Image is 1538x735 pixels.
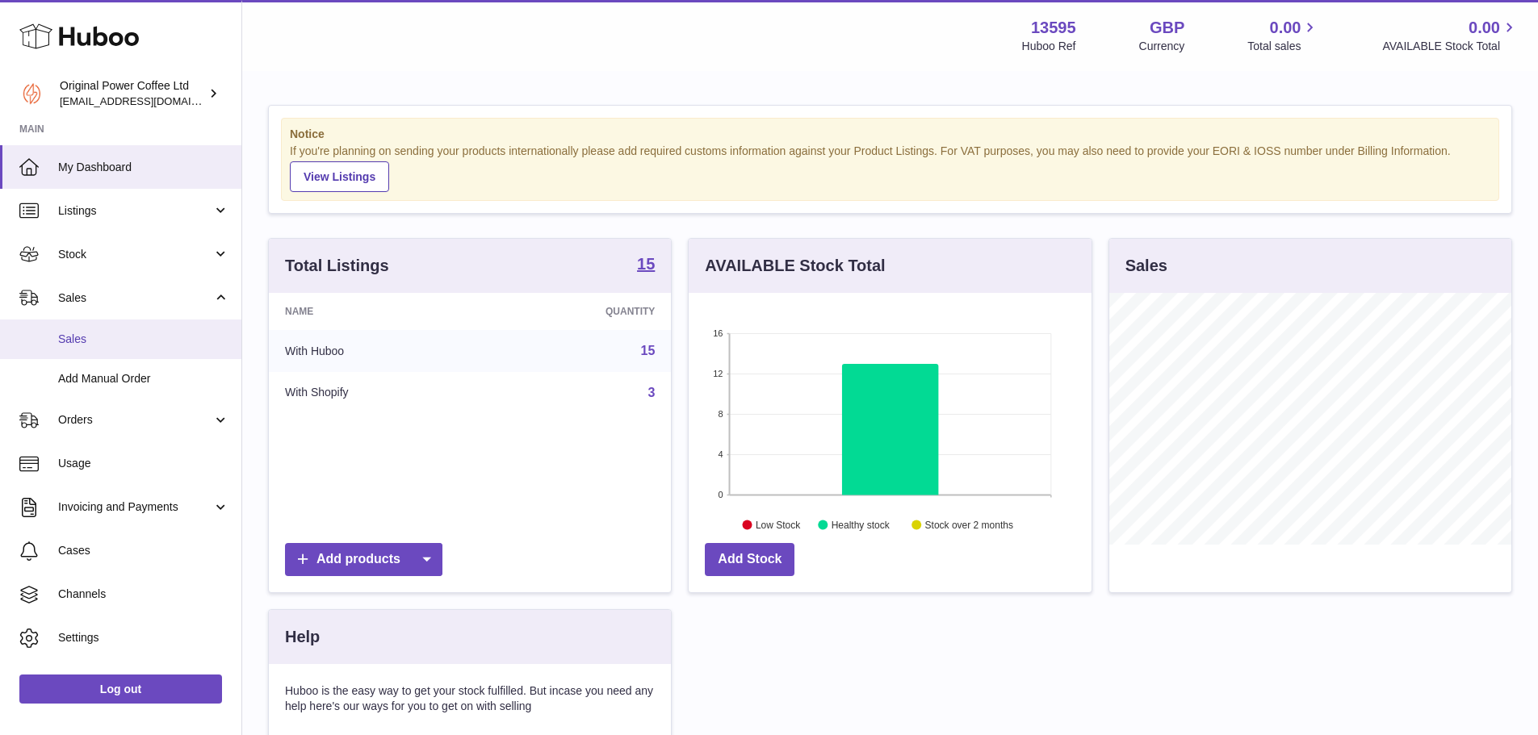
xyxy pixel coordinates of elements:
div: Huboo Ref [1022,39,1076,54]
a: 15 [637,256,655,275]
td: With Huboo [269,330,486,372]
span: 0.00 [1469,17,1500,39]
img: internalAdmin-13595@internal.huboo.com [19,81,44,106]
th: Name [269,293,486,330]
span: Sales [58,332,229,347]
p: Huboo is the easy way to get your stock fulfilled. But incase you need any help here's our ways f... [285,683,655,714]
text: 4 [719,449,723,459]
text: 0 [719,490,723,499]
span: Settings [58,630,229,645]
span: Invoicing and Payments [58,499,212,515]
a: Log out [19,674,222,704]
span: 0.00 [1270,17,1301,39]
span: Sales [58,290,212,306]
span: Add Manual Order [58,371,229,386]
th: Quantity [486,293,672,330]
a: Add products [285,543,442,576]
span: Listings [58,203,212,219]
a: View Listings [290,161,389,192]
text: 16 [714,328,723,338]
text: 12 [714,369,723,378]
span: Stock [58,247,212,262]
a: 0.00 AVAILABLE Stock Total [1382,17,1519,54]
text: Low Stock [756,519,801,530]
span: Usage [58,456,229,471]
a: Add Stock [705,543,794,576]
div: Original Power Coffee Ltd [60,78,205,109]
text: 8 [719,409,723,419]
text: Stock over 2 months [925,519,1013,530]
h3: Sales [1125,255,1167,277]
span: Cases [58,543,229,558]
a: 15 [641,344,656,357]
strong: GBP [1150,17,1184,39]
td: With Shopify [269,372,486,414]
span: Total sales [1247,39,1319,54]
span: [EMAIL_ADDRESS][DOMAIN_NAME] [60,94,237,107]
strong: 13595 [1031,17,1076,39]
h3: AVAILABLE Stock Total [705,255,885,277]
span: AVAILABLE Stock Total [1382,39,1519,54]
h3: Total Listings [285,255,389,277]
div: Currency [1139,39,1185,54]
strong: 15 [637,256,655,272]
span: Orders [58,412,212,428]
span: My Dashboard [58,160,229,175]
span: Channels [58,587,229,602]
a: 3 [647,386,655,399]
div: If you're planning on sending your products internationally please add required customs informati... [290,144,1490,192]
text: Healthy stock [832,519,891,530]
h3: Help [285,626,320,648]
strong: Notice [290,127,1490,142]
a: 0.00 Total sales [1247,17,1319,54]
